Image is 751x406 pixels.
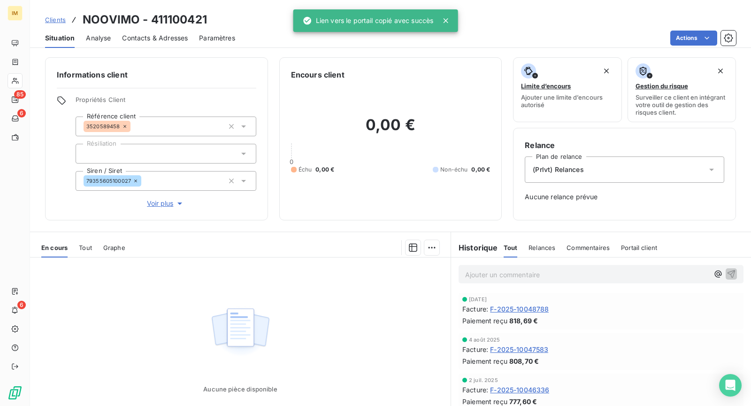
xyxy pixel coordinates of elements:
span: Graphe [103,244,125,251]
h6: Encours client [291,69,345,80]
h6: Relance [525,140,724,151]
span: Analyse [86,33,111,43]
span: Facture : [462,385,488,395]
span: Propriétés Client [76,96,256,109]
span: Facture : [462,304,488,314]
button: Actions [670,31,717,46]
a: Clients [45,15,66,24]
span: En cours [41,244,68,251]
span: 85 [14,90,26,99]
img: Empty state [210,303,270,361]
span: 818,69 € [509,316,538,326]
span: Voir plus [147,199,184,208]
span: Paramètres [199,33,235,43]
h6: Historique [451,242,498,253]
input: Ajouter une valeur [130,122,138,131]
button: Gestion du risqueSurveiller ce client en intégrant votre outil de gestion des risques client. [628,57,736,122]
span: (Prlvt) Relances [533,165,583,174]
input: Ajouter une valeur [84,149,91,158]
span: Aucune pièce disponible [203,385,277,393]
h2: 0,00 € [291,116,490,144]
span: Portail client [621,244,657,251]
span: Gestion du risque [636,82,688,90]
span: 0 [290,158,293,165]
span: Commentaires [567,244,610,251]
span: Ajouter une limite d’encours autorisé [521,94,613,109]
span: Échu [299,165,312,174]
span: 4 août 2025 [469,337,500,343]
button: Voir plus [76,198,256,209]
span: F-2025-10047583 [490,344,548,354]
h6: Informations client [57,69,256,80]
span: Paiement reçu [462,356,507,366]
span: Limite d’encours [521,82,571,90]
span: Contacts & Adresses [122,33,188,43]
span: 6 [17,109,26,117]
span: Relances [529,244,555,251]
span: Surveiller ce client en intégrant votre outil de gestion des risques client. [636,94,728,116]
span: Tout [504,244,518,251]
span: 0,00 € [471,165,490,174]
img: Logo LeanPay [8,385,23,400]
span: Non-échu [440,165,467,174]
span: Facture : [462,344,488,354]
span: 808,70 € [509,356,539,366]
span: Clients [45,16,66,23]
span: [DATE] [469,297,487,302]
span: Paiement reçu [462,316,507,326]
input: Ajouter une valeur [141,177,149,185]
div: Open Intercom Messenger [719,374,742,397]
span: Tout [79,244,92,251]
span: 2 juil. 2025 [469,377,498,383]
span: 79355605100027 [86,178,131,184]
span: 6 [17,301,26,309]
span: Aucune relance prévue [525,192,724,202]
h3: NOOVIMO - 411100421 [83,11,207,28]
div: IM [8,6,23,21]
span: F-2025-10048788 [490,304,549,314]
span: Situation [45,33,75,43]
div: Lien vers le portail copié avec succès [303,12,434,29]
button: Limite d’encoursAjouter une limite d’encours autorisé [513,57,621,122]
span: 0,00 € [315,165,334,174]
span: F-2025-10046336 [490,385,549,395]
span: 3520589458 [86,124,120,129]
